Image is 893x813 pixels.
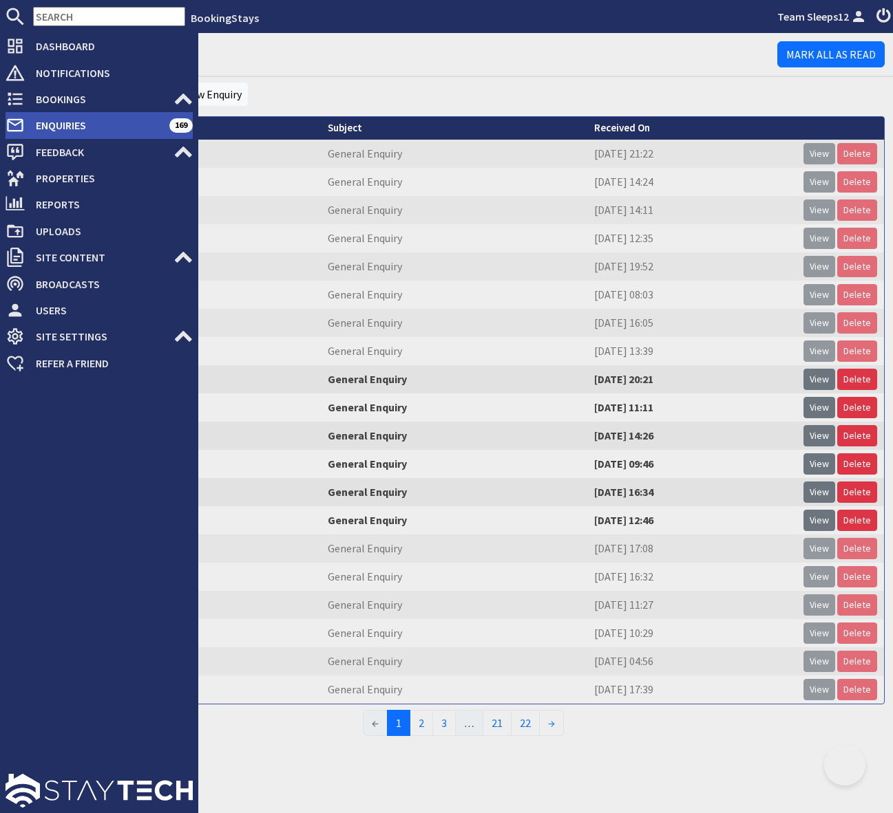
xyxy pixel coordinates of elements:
[25,167,193,189] span: Properties
[587,591,797,619] td: [DATE] 11:27
[587,647,797,675] td: [DATE] 04:56
[803,340,835,362] a: View
[837,143,877,164] a: Delete
[837,256,877,277] a: Delete
[587,534,797,563] td: [DATE] 17:08
[321,337,587,365] td: General Enquiry
[587,117,797,140] th: Received On
[837,340,877,362] a: Delete
[587,281,797,309] td: [DATE] 08:03
[25,88,174,110] span: Bookings
[587,675,797,704] td: [DATE] 17:39
[321,478,587,506] td: General Enquiry
[6,193,193,215] a: Reports
[803,143,835,164] a: View
[803,453,835,475] a: View
[587,224,797,252] td: [DATE] 12:35
[483,710,512,736] a: 21
[25,114,169,136] span: Enquiries
[587,196,797,224] td: [DATE] 14:11
[837,538,877,559] a: Delete
[803,369,835,390] a: View
[321,534,587,563] td: General Enquiry
[587,619,797,647] td: [DATE] 10:29
[803,425,835,446] a: View
[803,284,835,305] a: View
[25,299,193,321] span: Users
[169,118,193,132] span: 169
[25,220,193,242] span: Uploads
[25,141,174,163] span: Feedback
[803,228,835,249] a: View
[587,252,797,281] td: [DATE] 19:52
[587,168,797,196] td: [DATE] 14:24
[837,679,877,700] a: Delete
[321,591,587,619] td: General Enquiry
[6,141,193,163] a: Feedback
[587,393,797,422] td: [DATE] 11:11
[321,422,587,450] td: General Enquiry
[803,594,835,616] a: View
[321,365,587,393] td: General Enquiry
[191,11,259,25] a: BookingStays
[6,273,193,295] a: Broadcasts
[777,8,868,25] a: Team Sleeps12
[6,774,193,807] img: staytech_l_w-4e588a39d9fa60e82540d7cfac8cfe4b7147e857d3e8dbdfbd41c59d52db0ec4.svg
[25,273,193,295] span: Broadcasts
[321,117,587,140] th: Subject
[803,622,835,644] a: View
[803,397,835,418] a: View
[321,140,587,168] td: General Enquiry
[321,675,587,704] td: General Enquiry
[803,679,835,700] a: View
[837,594,877,616] a: Delete
[837,228,877,249] a: Delete
[803,256,835,277] a: View
[6,35,193,57] a: Dashboard
[803,510,835,531] a: View
[587,422,797,450] td: [DATE] 14:26
[25,246,174,268] span: Site Content
[33,7,185,26] input: SEARCH
[803,312,835,334] a: View
[837,453,877,475] a: Delete
[837,481,877,503] a: Delete
[587,140,797,168] td: [DATE] 21:22
[824,744,865,785] iframe: Toggle Customer Support
[25,193,193,215] span: Reports
[803,171,835,193] a: View
[321,309,587,337] td: General Enquiry
[837,369,877,390] a: Delete
[837,199,877,221] a: Delete
[837,284,877,305] a: Delete
[837,566,877,587] a: Delete
[321,619,587,647] td: General Enquiry
[321,393,587,422] td: General Enquiry
[321,224,587,252] td: General Enquiry
[6,114,193,136] a: Enquiries 169
[432,710,456,736] a: 3
[410,710,433,736] a: 2
[6,325,193,347] a: Site Settings
[803,481,835,503] a: View
[511,710,540,736] a: 22
[837,171,877,193] a: Delete
[837,651,877,672] a: Delete
[6,88,193,110] a: Bookings
[837,622,877,644] a: Delete
[6,246,193,268] a: Site Content
[6,352,193,374] a: Refer a Friend
[837,510,877,531] a: Delete
[321,281,587,309] td: General Enquiry
[25,35,193,57] span: Dashboard
[6,220,193,242] a: Uploads
[321,450,587,478] td: General Enquiry
[25,352,193,374] span: Refer a Friend
[321,252,587,281] td: General Enquiry
[25,325,174,347] span: Site Settings
[25,62,193,84] span: Notifications
[587,337,797,365] td: [DATE] 13:39
[6,62,193,84] a: Notifications
[587,365,797,393] td: [DATE] 20:21
[184,87,242,101] a: New Enquiry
